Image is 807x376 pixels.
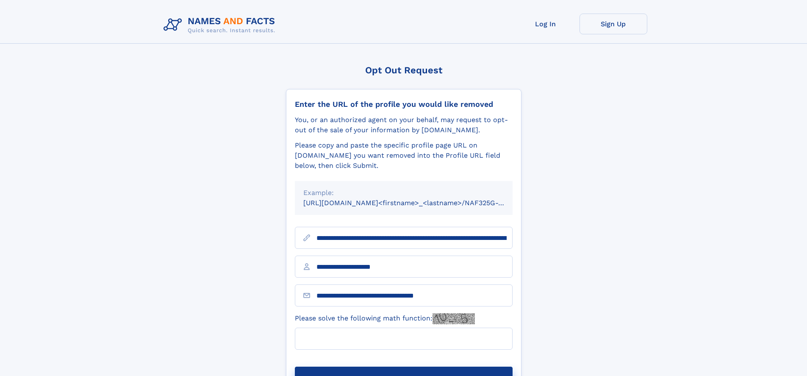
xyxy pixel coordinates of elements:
small: [URL][DOMAIN_NAME]<firstname>_<lastname>/NAF325G-xxxxxxxx [303,199,529,207]
div: Example: [303,188,504,198]
label: Please solve the following math function: [295,313,475,324]
div: Opt Out Request [286,65,521,75]
div: Enter the URL of the profile you would like removed [295,100,513,109]
a: Log In [512,14,580,34]
img: Logo Names and Facts [160,14,282,36]
a: Sign Up [580,14,647,34]
div: Please copy and paste the specific profile page URL on [DOMAIN_NAME] you want removed into the Pr... [295,140,513,171]
div: You, or an authorized agent on your behalf, may request to opt-out of the sale of your informatio... [295,115,513,135]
